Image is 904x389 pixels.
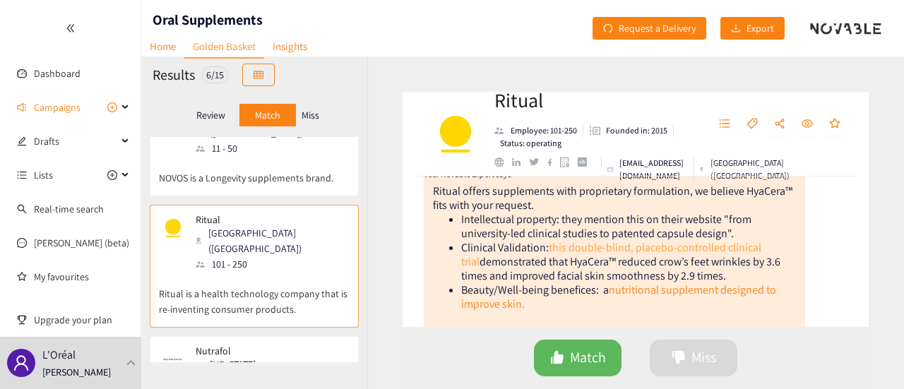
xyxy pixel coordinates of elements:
[511,124,577,137] p: Employee: 101-250
[159,345,187,373] img: Snapshot of the company's website
[184,35,264,59] a: Golden Basket
[153,10,263,30] h1: Oral Supplements
[700,157,793,182] div: [GEOGRAPHIC_DATA] ([GEOGRAPHIC_DATA])
[494,157,512,167] a: website
[34,203,104,215] a: Real-time search
[34,297,117,325] span: Resources
[529,158,547,165] a: twitter
[674,237,904,389] iframe: Chat Widget
[500,137,561,150] p: Status: operating
[494,86,692,114] h2: Ritual
[461,240,761,269] a: this double-blind, placebo-controlled clinical trial
[427,106,484,162] img: Company Logo
[196,357,348,388] div: [US_STATE] ([GEOGRAPHIC_DATA])
[196,256,348,272] div: 101 - 250
[739,113,765,136] button: tag
[196,109,225,121] p: Review
[767,113,792,136] button: share-alt
[747,20,774,36] span: Export
[674,237,904,389] div: Widget de chat
[774,118,785,131] span: share-alt
[802,118,813,131] span: eye
[593,17,706,40] button: redoRequest a Delivery
[34,237,129,249] a: [PERSON_NAME] (beta)
[461,283,796,311] li: Beauty/Well-being benefices: a
[731,23,741,35] span: download
[302,109,319,121] p: Miss
[461,241,796,283] li: Clinical Validation: demonstrated that HyaCera™ reduced crow’s feet wrinkles by 3.6 times and imp...
[107,102,117,112] span: plus-circle
[264,35,316,57] a: Insights
[829,118,840,131] span: star
[494,137,561,150] li: Status
[461,282,776,311] a: nutritional supplement designed to improve skin.
[560,157,578,167] a: google maps
[547,158,561,166] a: facebook
[795,113,820,136] button: eye
[822,113,847,136] button: star
[242,64,275,86] button: table
[254,70,263,81] span: table
[650,340,737,376] button: dislikeMiss
[17,102,27,112] span: sound
[534,340,621,376] button: likeMatch
[34,306,130,334] span: Upgrade your plan
[42,346,76,364] p: L'Oréal
[196,214,340,225] p: Ritual
[606,124,667,137] p: Founded in: 2015
[17,315,27,325] span: trophy
[720,17,785,40] button: downloadExport
[17,136,27,146] span: edit
[153,65,195,85] h2: Results
[712,113,737,136] button: unordered-list
[42,364,111,380] p: [PERSON_NAME]
[603,23,613,35] span: redo
[719,118,730,131] span: unordered-list
[619,157,688,182] p: [EMAIL_ADDRESS][DOMAIN_NAME]
[672,350,686,366] span: dislike
[202,66,228,83] div: 6 / 15
[433,184,792,213] div: Ritual offers supplements with proprietary formulation, we believe HyaCera™ fits with your request.
[196,345,340,357] p: Nutrafol
[512,158,529,167] a: linkedin
[578,157,595,167] a: crunchbase
[159,272,350,317] p: Ritual is a health technology company that is re-inventing consumer products.
[13,354,30,371] span: user
[34,93,81,121] span: Campaigns
[619,20,696,36] span: Request a Delivery
[550,350,564,366] span: like
[34,127,117,155] span: Drafts
[17,170,27,180] span: unordered-list
[255,109,280,121] p: Match
[34,161,53,189] span: Lists
[66,23,76,33] span: double-left
[196,225,348,256] div: [GEOGRAPHIC_DATA] ([GEOGRAPHIC_DATA])
[159,214,187,242] img: Snapshot of the company's website
[34,67,81,80] a: Dashboard
[196,140,348,156] div: 11 - 50
[583,124,674,137] li: Founded in year
[461,213,796,241] li: Intellectual property: they mention this on their website "from university-led clinical studies t...
[34,263,130,291] a: My favourites
[141,35,184,57] a: Home
[494,124,583,137] li: Employees
[747,118,758,131] span: tag
[107,170,117,180] span: plus-circle
[570,347,606,369] span: Match
[159,156,350,186] p: NOVOS is a Longevity supplements brand.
